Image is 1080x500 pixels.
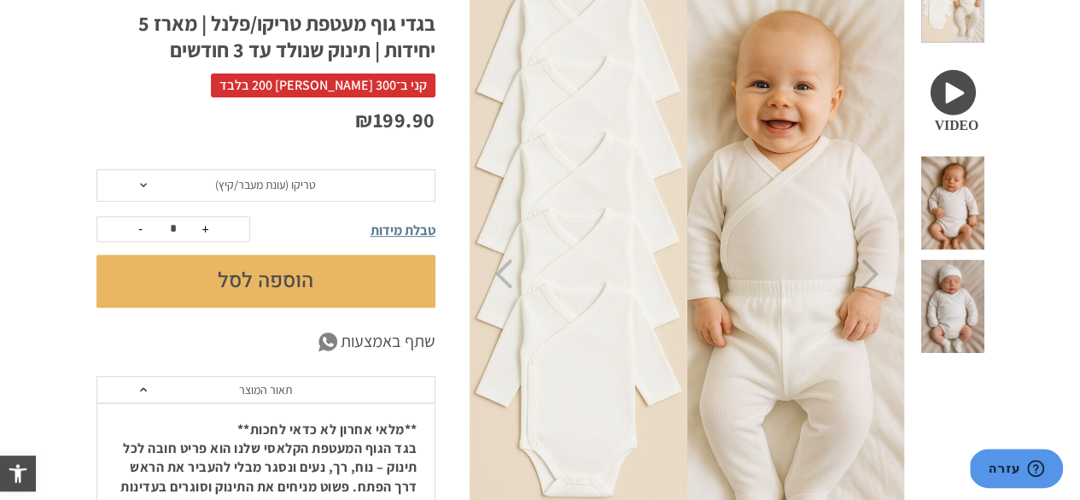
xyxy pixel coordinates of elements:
span: טבלת מידות [371,221,435,239]
span: שתף באמצעות [341,329,435,355]
a: תאור המוצר [97,377,435,403]
iframe: פותח יישומון שאפשר לשוחח בו בצ'אט עם אחד הנציגים שלנו [970,449,1063,491]
h1: בגדי גוף מעטפת טריקו/פלנל | מארז 5 יחידות | תינוק שנולד עד 3 חודשים [96,10,435,63]
span: טריקו (עונת מעבר/קיץ) [215,177,316,192]
span: קני ב־300 [PERSON_NAME] 200 בלבד [211,74,435,97]
button: הוספה לסל [96,255,435,308]
button: - [128,217,154,241]
input: כמות המוצר [156,217,190,241]
a: שתף באמצעות [96,329,435,355]
button: Next [861,259,879,289]
button: + [193,217,219,241]
bdi: 199.90 [355,106,435,133]
span: ₪ [355,106,373,133]
button: Previous [494,259,512,289]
